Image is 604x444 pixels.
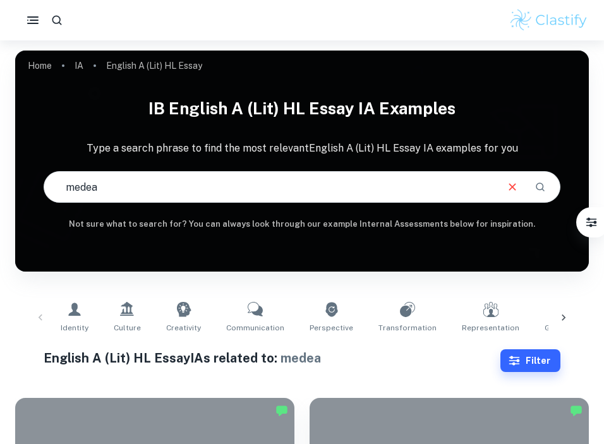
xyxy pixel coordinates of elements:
button: Filter [579,210,604,235]
span: Identity [61,322,88,333]
img: Marked [275,404,288,417]
input: E.g. Frankenstein analysis, Kafka topographic descriptions, reader's perception... [44,169,495,205]
img: Clastify logo [509,8,589,33]
a: IA [75,57,83,75]
h1: IB English A (Lit) HL Essay IA examples [15,91,589,126]
span: Representation [462,322,519,333]
h6: Not sure what to search for? You can always look through our example Internal Assessments below f... [15,218,589,231]
button: Search [529,176,551,198]
span: Perspective [310,322,353,333]
p: Type a search phrase to find the most relevant English A (Lit) HL Essay IA examples for you [15,141,589,156]
span: Transformation [378,322,437,333]
img: Marked [570,404,583,417]
span: Communication [226,322,284,333]
span: Creativity [166,322,201,333]
span: Gender Roles [545,322,595,333]
p: English A (Lit) HL Essay [106,59,202,73]
a: Home [28,57,52,75]
span: Culture [114,322,141,333]
button: Clear [500,175,524,199]
h1: English A (Lit) HL Essay IAs related to: [44,349,500,368]
span: medea [281,351,321,366]
button: Filter [500,349,560,372]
